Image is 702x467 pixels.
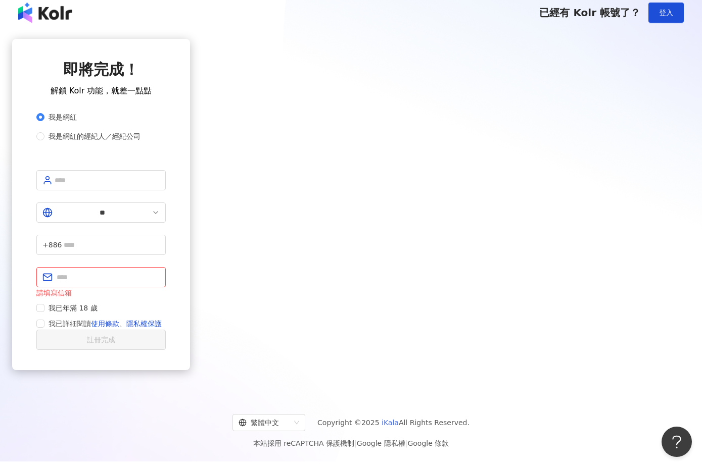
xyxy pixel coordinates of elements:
span: Copyright © 2025 All Rights Reserved. [317,417,470,429]
a: Google 條款 [407,439,449,447]
span: 我已詳細閱讀 、 [49,318,162,330]
span: | [405,439,408,447]
a: iKala [382,419,399,427]
iframe: Help Scout Beacon - Open [662,427,692,457]
span: +886 [42,239,62,250]
span: 我是網紅 [44,112,81,123]
button: 註冊完成 [36,330,166,350]
span: | [354,439,357,447]
span: 即將完成！ [63,61,139,78]
a: 使用條款 [91,320,119,328]
span: 我已年滿 18 歲 [44,302,102,314]
a: 隱私權保護 [126,320,162,328]
span: 解鎖 Kolr 功能，就差一點點 [51,86,152,95]
span: 本站採用 reCAPTCHA 保護機制 [253,437,449,449]
span: 已經有 Kolr 帳號了？ [539,7,640,19]
div: 繁體中文 [239,414,290,431]
a: Google 隱私權 [357,439,405,447]
div: 請填寫信箱 [36,287,166,298]
span: 我是網紅的經紀人／經紀公司 [44,131,145,142]
span: 登入 [659,9,673,17]
button: 登入 [648,3,684,23]
img: logo [18,3,72,23]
